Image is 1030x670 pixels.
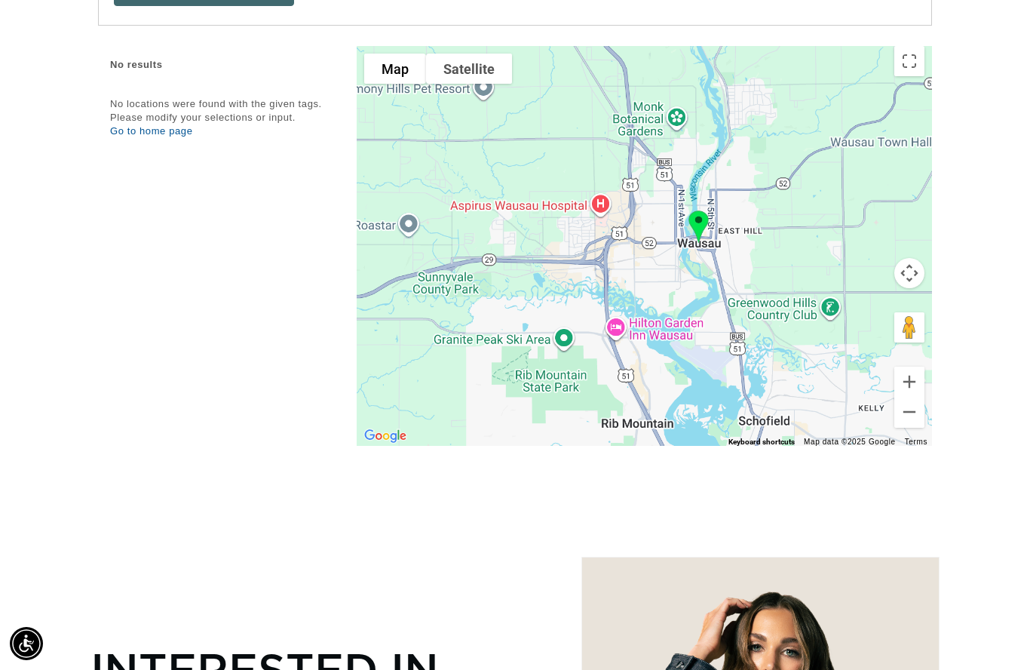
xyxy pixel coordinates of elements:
[110,97,333,124] div: No locations were found with the given tags. Please modify your selections or input.
[894,312,924,343] button: Drag Pegman onto the map to open Street View
[905,438,927,446] a: Terms (opens in new tab)
[360,426,410,446] a: Open this area in Google Maps (opens a new window)
[804,438,896,446] span: Map data ©2025 Google
[360,426,410,446] img: Google
[894,367,924,397] button: Zoom in
[955,598,1030,670] iframe: Chat Widget
[894,397,924,427] button: Zoom out
[894,258,924,288] button: Map camera controls
[364,54,426,84] button: Show street map
[10,627,43,660] div: Accessibility Menu
[894,46,924,76] button: Toggle fullscreen view
[426,54,512,84] button: Show satellite imagery
[110,58,333,72] div: No results
[110,125,192,137] a: Go to home page
[728,437,795,447] button: Keyboard shortcuts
